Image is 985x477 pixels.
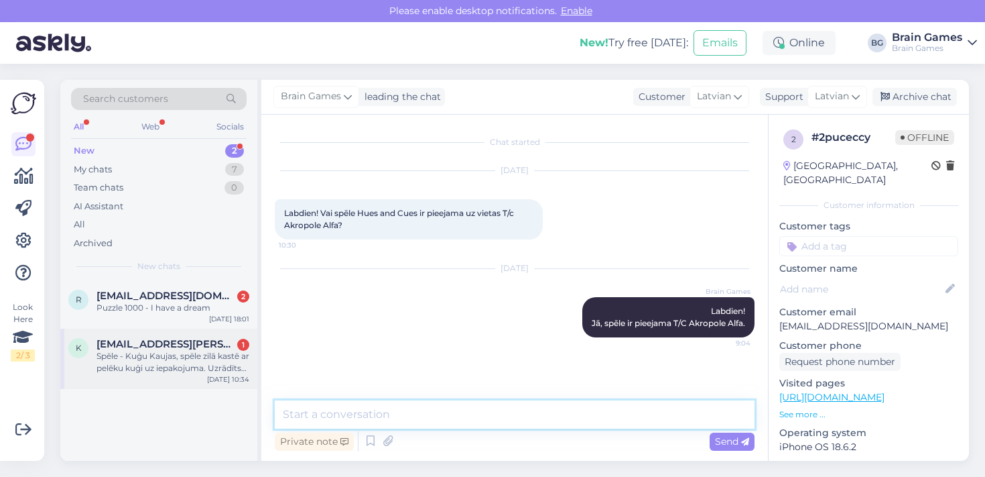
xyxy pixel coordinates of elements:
div: Customer information [779,199,958,211]
img: Askly Logo [11,91,36,116]
button: Emails [694,30,746,56]
p: Browser [779,460,958,474]
div: [GEOGRAPHIC_DATA], [GEOGRAPHIC_DATA] [783,159,931,187]
span: k [76,343,82,353]
p: See more ... [779,409,958,421]
p: Customer tags [779,219,958,233]
div: Online [763,31,836,55]
span: raivisvaikuls@gmail.com [96,290,236,302]
div: Socials [214,118,247,136]
div: [DATE] [275,262,754,274]
span: Brain Games [281,89,341,104]
span: r [76,295,82,305]
b: New! [580,36,608,49]
p: iPhone OS 18.6.2 [779,440,958,454]
input: Add name [780,282,943,297]
span: Enable [557,5,596,17]
div: leading the chat [359,90,441,104]
p: Customer phone [779,339,958,353]
span: 9:04 [700,338,750,348]
div: [DATE] [275,164,754,176]
div: [DATE] 18:01 [209,314,249,324]
div: Support [760,90,803,104]
div: Private note [275,433,354,451]
div: Brain Games [892,32,962,43]
div: Team chats [74,181,123,195]
span: Search customers [83,92,168,106]
div: New [74,144,94,158]
input: Add a tag [779,236,958,256]
span: Latvian [815,89,849,104]
div: Archived [74,237,113,250]
div: 2 [225,144,244,158]
div: 7 [225,163,244,176]
div: Chat started [275,136,754,148]
div: All [74,218,85,231]
div: 2 / 3 [11,350,35,362]
span: New chats [137,260,180,272]
div: AI Assistant [74,200,123,213]
div: Brain Games [892,43,962,54]
span: kalvis.kulackovskis@gmail.com [96,338,236,350]
p: Operating system [779,426,958,440]
div: [DATE] 10:34 [207,374,249,384]
span: 10:30 [279,240,329,250]
span: Send [715,435,749,447]
p: [EMAIL_ADDRESS][DOMAIN_NAME] [779,319,958,333]
div: 2 [237,290,249,303]
div: Puzzle 1000 - I have a dream [96,302,249,314]
a: [URL][DOMAIN_NAME] [779,391,884,403]
div: BG [868,34,886,52]
div: 0 [224,181,244,195]
p: Customer email [779,305,958,319]
span: Brain Games [700,286,750,297]
span: 2 [791,134,796,144]
div: 1 [237,339,249,351]
div: Look Here [11,301,35,362]
p: Visited pages [779,376,958,390]
span: Latvian [697,89,731,104]
div: Spēle - Kuģu Kaujas, spēle zilā kastē ar pelēku kuģi uz iepakojuma. Uzrādīts ka ir atlikušas 5 vi... [96,350,249,374]
div: My chats [74,163,112,176]
div: # 2puceccy [811,129,895,146]
div: All [71,118,86,136]
span: Labdien! Vai spēle Hues and Cues ir pieejama uz vietas T/c Akropole Alfa? [284,208,516,230]
span: Offline [895,130,954,145]
div: Request phone number [779,353,901,371]
div: Web [139,118,162,136]
p: Customer name [779,262,958,276]
a: Brain GamesBrain Games [892,32,977,54]
div: Archive chat [872,88,957,106]
div: Try free [DATE]: [580,35,688,51]
div: Customer [633,90,685,104]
